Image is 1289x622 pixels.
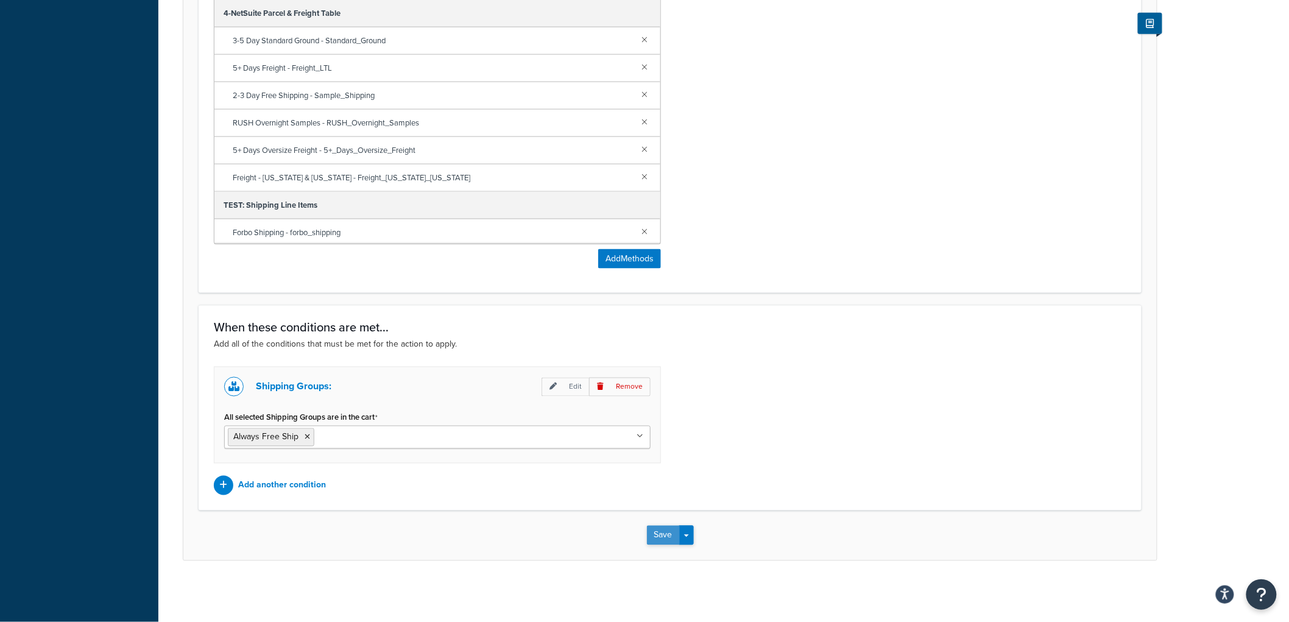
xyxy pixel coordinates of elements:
[647,526,680,545] button: Save
[233,87,632,104] span: 2-3 Day Free Shipping - Sample_Shipping
[233,60,632,77] span: 5+ Days Freight - Freight_LTL
[233,115,632,132] span: RUSH Overnight Samples - RUSH_Overnight_Samples
[233,32,632,49] span: 3-5 Day Standard Ground - Standard_Ground
[233,431,298,444] span: Always Free Ship
[1246,579,1277,610] button: Open Resource Center
[224,413,378,423] label: All selected Shipping Groups are in the cart
[214,192,660,219] div: TEST: Shipping Line Items
[238,477,326,494] p: Add another condition
[233,169,632,186] span: Freight - [US_STATE] & [US_STATE] - Freight_[US_STATE]_[US_STATE]
[233,142,632,159] span: 5+ Days Oversize Freight - 5+_Days_Oversize_Freight
[1138,13,1162,34] button: Show Help Docs
[214,338,1126,352] p: Add all of the conditions that must be met for the action to apply.
[542,378,589,397] p: Edit
[589,378,651,397] p: Remove
[256,378,331,395] p: Shipping Groups:
[214,321,1126,334] h3: When these conditions are met...
[233,224,632,241] span: Forbo Shipping - forbo_shipping
[598,249,661,269] button: AddMethods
